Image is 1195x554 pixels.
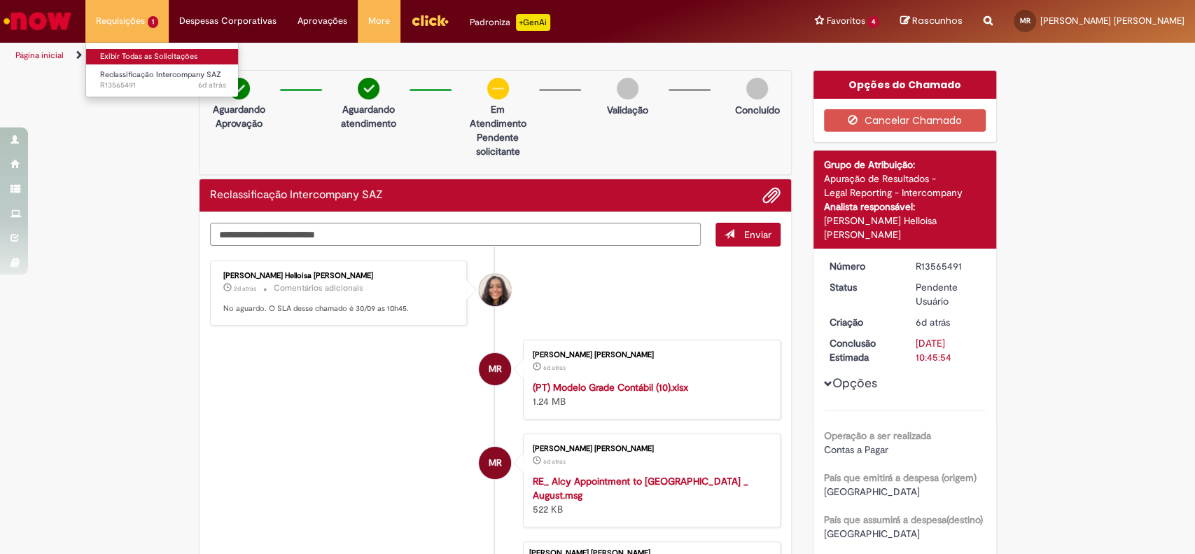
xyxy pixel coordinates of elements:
span: 6d atrás [198,80,226,90]
div: [PERSON_NAME] Helloisa [PERSON_NAME] [223,272,456,280]
span: 4 [867,16,879,28]
button: Cancelar Chamado [824,109,986,132]
dt: Status [819,280,905,294]
span: MR [489,446,502,480]
div: [DATE] 10:45:54 [916,336,981,364]
span: Reclassificação Intercompany SAZ [100,69,221,80]
button: Enviar [715,223,781,247]
div: Analista responsável: [824,200,986,214]
span: 1 [148,16,158,28]
div: [PERSON_NAME] Helloisa [PERSON_NAME] [824,214,986,242]
div: 522 KB [533,474,766,516]
img: click_logo_yellow_360x200.png [411,10,449,31]
a: Página inicial [15,50,64,61]
p: Em Atendimento [464,102,532,130]
textarea: Digite sua mensagem aqui... [210,223,701,247]
span: Contas a Pagar [824,443,888,456]
div: Pendente Usuário [916,280,981,308]
time: 29/09/2025 09:40:12 [234,284,256,293]
span: Enviar [744,228,771,241]
span: Favoritos [826,14,865,28]
span: [GEOGRAPHIC_DATA] [824,527,920,540]
p: Aguardando atendimento [335,102,403,130]
span: More [368,14,390,28]
span: Despesas Corporativas [179,14,277,28]
p: Concluído [734,103,779,117]
span: [GEOGRAPHIC_DATA] [824,485,920,498]
div: Grupo de Atribuição: [824,158,986,172]
a: Exibir Todas as Solicitações [86,49,240,64]
dt: Criação [819,315,905,329]
span: Aprovações [298,14,347,28]
p: Pendente solicitante [464,130,532,158]
a: Rascunhos [900,15,963,28]
a: (PT) Modelo Grade Contábil (10).xlsx [533,381,688,394]
h2: Reclassificação Intercompany SAZ Histórico de tíquete [210,189,383,202]
div: [PERSON_NAME] [PERSON_NAME] [533,445,766,453]
img: check-circle-green.png [358,78,379,99]
span: MR [1020,16,1030,25]
span: 6d atrás [543,363,566,372]
ul: Requisições [85,42,239,97]
div: Apuração de Resultados - Legal Reporting - Intercompany [824,172,986,200]
img: img-circle-grey.png [746,78,768,99]
span: R13565491 [100,80,226,91]
div: Mariane Mendes Rodrigues [479,353,511,385]
p: +GenAi [516,14,550,31]
img: img-circle-grey.png [617,78,638,99]
time: 25/09/2025 09:45:34 [543,457,566,466]
div: [PERSON_NAME] [PERSON_NAME] [533,351,766,359]
time: 25/09/2025 09:45:52 [198,80,226,90]
button: Adicionar anexos [762,186,781,205]
p: Aguardando Aprovação [205,102,273,130]
p: No aguardo. O SLA desse chamado é 30/09 as 10h45. [223,303,456,314]
div: Opções do Chamado [813,71,996,99]
span: 2d atrás [234,284,256,293]
span: MR [489,352,502,386]
img: check-circle-green.png [228,78,250,99]
img: circle-minus.png [487,78,509,99]
dt: Conclusão Estimada [819,336,905,364]
dt: Número [819,259,905,273]
time: 25/09/2025 09:45:51 [916,316,950,328]
b: País que emitirá a despesa (origem) [824,471,977,484]
a: RE_ Alcy Appointment to [GEOGRAPHIC_DATA] _ August.msg [533,475,748,501]
b: Operação a ser realizada [824,429,931,442]
span: Requisições [96,14,145,28]
div: R13565491 [916,259,981,273]
div: Mariane Mendes Rodrigues [479,447,511,479]
img: ServiceNow [1,7,74,35]
a: Aberto R13565491 : Reclassificação Intercompany SAZ [86,67,240,93]
div: 25/09/2025 09:45:51 [916,315,981,329]
span: 6d atrás [916,316,950,328]
span: Rascunhos [912,14,963,27]
span: [PERSON_NAME] [PERSON_NAME] [1040,15,1184,27]
p: Validação [607,103,648,117]
ul: Trilhas de página [11,43,786,69]
div: Debora Helloisa Soares [479,274,511,306]
div: Padroniza [470,14,550,31]
time: 25/09/2025 09:45:47 [543,363,566,372]
small: Comentários adicionais [274,282,363,294]
div: 1.24 MB [533,380,766,408]
b: País que assumirá a despesa(destino) [824,513,983,526]
span: 6d atrás [543,457,566,466]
